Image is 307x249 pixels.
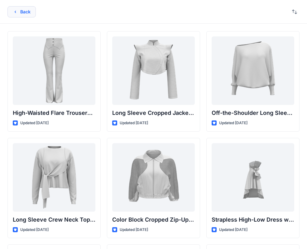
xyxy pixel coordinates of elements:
[212,215,294,224] p: Strapless High-Low Dress with Side Bow Detail
[219,120,247,126] p: Updated [DATE]
[13,36,95,105] a: High-Waisted Flare Trousers with Button Detail
[13,109,95,117] p: High-Waisted Flare Trousers with Button Detail
[112,36,195,105] a: Long Sleeve Cropped Jacket with Mandarin Collar and Shoulder Detail
[212,143,294,212] a: Strapless High-Low Dress with Side Bow Detail
[219,227,247,233] p: Updated [DATE]
[112,143,195,212] a: Color Block Cropped Zip-Up Jacket with Sheer Sleeves
[112,109,195,117] p: Long Sleeve Cropped Jacket with Mandarin Collar and Shoulder Detail
[120,227,148,233] p: Updated [DATE]
[13,143,95,212] a: Long Sleeve Crew Neck Top with Asymmetrical Tie Detail
[20,227,49,233] p: Updated [DATE]
[120,120,148,126] p: Updated [DATE]
[20,120,49,126] p: Updated [DATE]
[13,215,95,224] p: Long Sleeve Crew Neck Top with Asymmetrical Tie Detail
[7,6,36,17] button: Back
[212,109,294,117] p: Off-the-Shoulder Long Sleeve Top
[212,36,294,105] a: Off-the-Shoulder Long Sleeve Top
[112,215,195,224] p: Color Block Cropped Zip-Up Jacket with Sheer Sleeves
